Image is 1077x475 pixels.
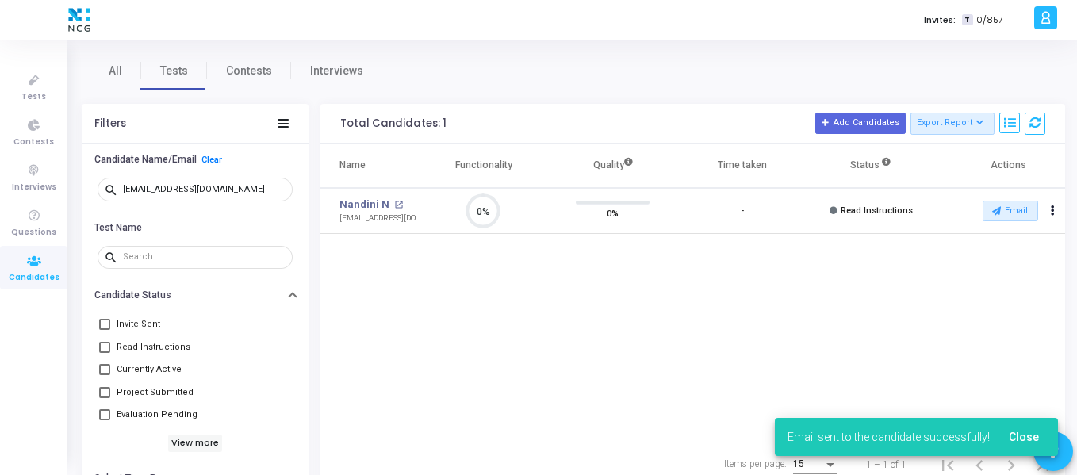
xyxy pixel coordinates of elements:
[807,144,936,188] th: Status
[11,226,56,239] span: Questions
[910,113,995,135] button: Export Report
[718,156,767,174] div: Time taken
[94,289,171,301] h6: Candidate Status
[996,423,1052,451] button: Close
[394,201,403,209] mat-icon: open_in_new
[104,182,123,197] mat-icon: search
[109,63,122,79] span: All
[924,13,956,27] label: Invites:
[310,63,363,79] span: Interviews
[117,360,182,379] span: Currently Active
[82,283,309,308] button: Candidate Status
[1009,431,1039,443] span: Close
[160,63,188,79] span: Tests
[21,90,46,104] span: Tests
[123,185,286,194] input: Search...
[1042,200,1064,222] button: Actions
[339,213,423,224] div: [EMAIL_ADDRESS][DOMAIN_NAME]
[724,457,787,471] div: Items per page:
[548,144,677,188] th: Quality
[607,205,619,220] span: 0%
[117,315,160,334] span: Invite Sent
[82,215,309,239] button: Test Name
[976,13,1003,27] span: 0/857
[94,154,197,166] h6: Candidate Name/Email
[12,181,56,194] span: Interviews
[123,252,286,262] input: Search...
[104,250,123,264] mat-icon: search
[983,201,1038,221] button: Email
[962,14,972,26] span: T
[226,63,272,79] span: Contests
[741,205,744,218] div: -
[419,144,548,188] th: Functionality
[168,435,223,452] h6: View more
[117,338,190,357] span: Read Instructions
[117,405,197,424] span: Evaluation Pending
[339,156,366,174] div: Name
[94,222,142,234] h6: Test Name
[936,144,1065,188] th: Actions
[788,429,990,445] span: Email sent to the candidate successfully!
[339,197,389,213] a: Nandini N
[64,4,94,36] img: logo
[82,147,309,172] button: Candidate Name/EmailClear
[94,117,126,130] div: Filters
[815,113,906,133] button: Add Candidates
[340,117,447,130] div: Total Candidates: 1
[201,155,222,165] a: Clear
[9,271,59,285] span: Candidates
[841,205,913,216] span: Read Instructions
[117,383,194,402] span: Project Submitted
[13,136,54,149] span: Contests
